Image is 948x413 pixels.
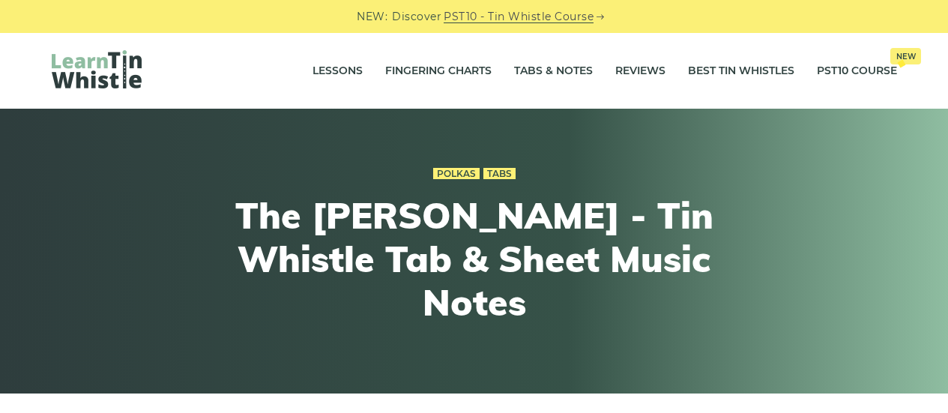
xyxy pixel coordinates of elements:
[385,52,492,90] a: Fingering Charts
[433,168,480,180] a: Polkas
[514,52,593,90] a: Tabs & Notes
[688,52,794,90] a: Best Tin Whistles
[199,194,750,324] h1: The [PERSON_NAME] - Tin Whistle Tab & Sheet Music Notes
[615,52,665,90] a: Reviews
[890,48,921,64] span: New
[483,168,516,180] a: Tabs
[52,50,142,88] img: LearnTinWhistle.com
[817,52,897,90] a: PST10 CourseNew
[313,52,363,90] a: Lessons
